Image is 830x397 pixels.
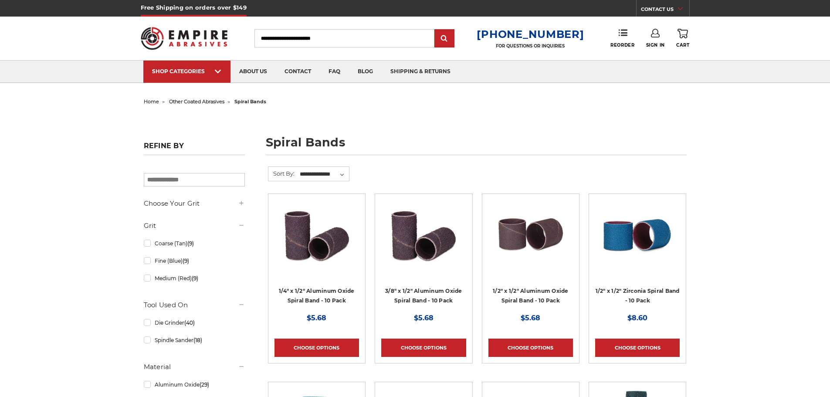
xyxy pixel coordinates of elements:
a: 1/2" x 1/2" Aluminum Oxide Spiral Band - 10 Pack [493,288,569,304]
a: CONTACT US [641,4,689,17]
span: Sign In [646,42,665,48]
h1: spiral bands [266,136,687,155]
a: 1/2" x 1/2" Zirconia Spiral Band - 10 Pack [596,288,680,304]
span: (18) [193,337,202,343]
a: Choose Options [488,339,573,357]
span: $5.68 [307,314,326,322]
a: blog [349,61,382,83]
h5: Refine by [144,142,245,155]
span: $8.60 [627,314,647,322]
img: 1/2" x 1/2" Spiral Bands Aluminum Oxide [496,200,566,270]
h5: Grit [144,221,245,231]
span: $5.68 [521,314,540,322]
a: [PHONE_NUMBER] [477,28,584,41]
a: other coated abrasives [169,98,224,105]
a: 3/8" x 1/2" Aluminum Oxide Spiral Band - 10 Pack [385,288,462,304]
a: faq [320,61,349,83]
span: (9) [192,275,198,282]
span: Cart [676,42,689,48]
a: Fine (Blue) [144,253,245,268]
span: (9) [183,258,189,264]
h5: Choose Your Grit [144,198,245,209]
span: (9) [187,240,194,247]
span: Reorder [610,42,634,48]
a: Medium (Red) [144,271,245,286]
a: 1/2" x 1/2" Spiral Bands Zirconia Aluminum [595,200,680,285]
h5: Tool Used On [144,300,245,310]
a: 1/4" x 1/2" Spiral Bands AOX [274,200,359,285]
a: 1/4" x 1/2" Aluminum Oxide Spiral Band - 10 Pack [279,288,355,304]
span: (29) [200,381,209,388]
a: 3/8" x 1/2" AOX Spiral Bands [381,200,466,285]
h5: Material [144,362,245,372]
span: spiral bands [234,98,266,105]
label: Sort By: [268,167,295,180]
span: (40) [184,319,195,326]
a: Cart [676,29,689,48]
img: 1/2" x 1/2" Spiral Bands Zirconia Aluminum [603,200,672,270]
a: Aluminum Oxide [144,377,245,392]
a: Choose Options [381,339,466,357]
img: 1/4" x 1/2" Spiral Bands AOX [282,200,352,270]
span: $5.68 [414,314,434,322]
a: shipping & returns [382,61,459,83]
a: Spindle Sander [144,333,245,348]
a: 1/2" x 1/2" Spiral Bands Aluminum Oxide [488,200,573,285]
a: about us [230,61,276,83]
input: Submit [436,30,453,48]
a: Reorder [610,29,634,48]
div: SHOP CATEGORIES [152,68,222,75]
a: contact [276,61,320,83]
a: Choose Options [274,339,359,357]
a: Coarse (Tan) [144,236,245,251]
select: Sort By: [298,168,349,181]
a: home [144,98,159,105]
a: Choose Options [595,339,680,357]
a: Die Grinder [144,315,245,330]
img: Empire Abrasives [141,21,228,55]
p: FOR QUESTIONS OR INQUIRIES [477,43,584,49]
img: 3/8" x 1/2" AOX Spiral Bands [389,200,458,270]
